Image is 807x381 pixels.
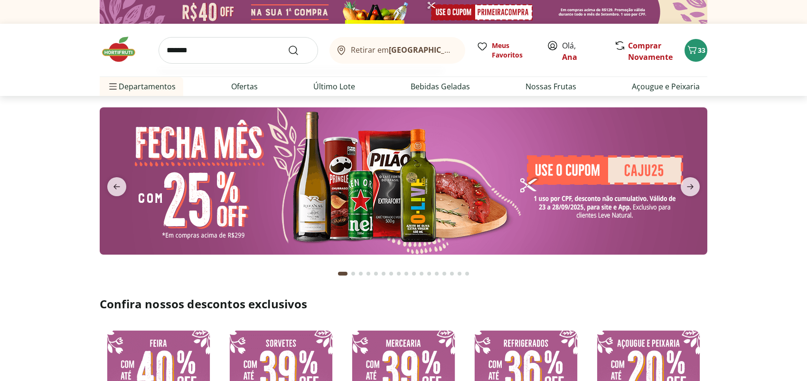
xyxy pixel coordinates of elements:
[357,262,365,285] button: Go to page 3 from fs-carousel
[313,81,355,92] a: Último Lote
[411,81,470,92] a: Bebidas Geladas
[477,41,535,60] a: Meus Favoritos
[698,46,705,55] span: 33
[365,262,372,285] button: Go to page 4 from fs-carousel
[403,262,410,285] button: Go to page 9 from fs-carousel
[329,37,465,64] button: Retirar em[GEOGRAPHIC_DATA]/[GEOGRAPHIC_DATA]
[380,262,387,285] button: Go to page 6 from fs-carousel
[673,177,707,196] button: next
[448,262,456,285] button: Go to page 15 from fs-carousel
[425,262,433,285] button: Go to page 12 from fs-carousel
[389,45,549,55] b: [GEOGRAPHIC_DATA]/[GEOGRAPHIC_DATA]
[410,262,418,285] button: Go to page 10 from fs-carousel
[107,75,176,98] span: Departamentos
[456,262,463,285] button: Go to page 16 from fs-carousel
[336,262,349,285] button: Current page from fs-carousel
[525,81,576,92] a: Nossas Frutas
[628,40,673,62] a: Comprar Novamente
[441,262,448,285] button: Go to page 14 from fs-carousel
[351,46,456,54] span: Retirar em
[463,262,471,285] button: Go to page 17 from fs-carousel
[632,81,700,92] a: Açougue e Peixaria
[100,296,707,312] h2: Confira nossos descontos exclusivos
[418,262,425,285] button: Go to page 11 from fs-carousel
[288,45,310,56] button: Submit Search
[685,39,707,62] button: Carrinho
[231,81,258,92] a: Ofertas
[372,262,380,285] button: Go to page 5 from fs-carousel
[159,37,318,64] input: search
[433,262,441,285] button: Go to page 13 from fs-carousel
[100,35,147,64] img: Hortifruti
[387,262,395,285] button: Go to page 7 from fs-carousel
[562,52,577,62] a: Ana
[492,41,535,60] span: Meus Favoritos
[349,262,357,285] button: Go to page 2 from fs-carousel
[107,75,119,98] button: Menu
[395,262,403,285] button: Go to page 8 from fs-carousel
[100,107,707,255] img: banana
[100,177,134,196] button: previous
[562,40,604,63] span: Olá,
